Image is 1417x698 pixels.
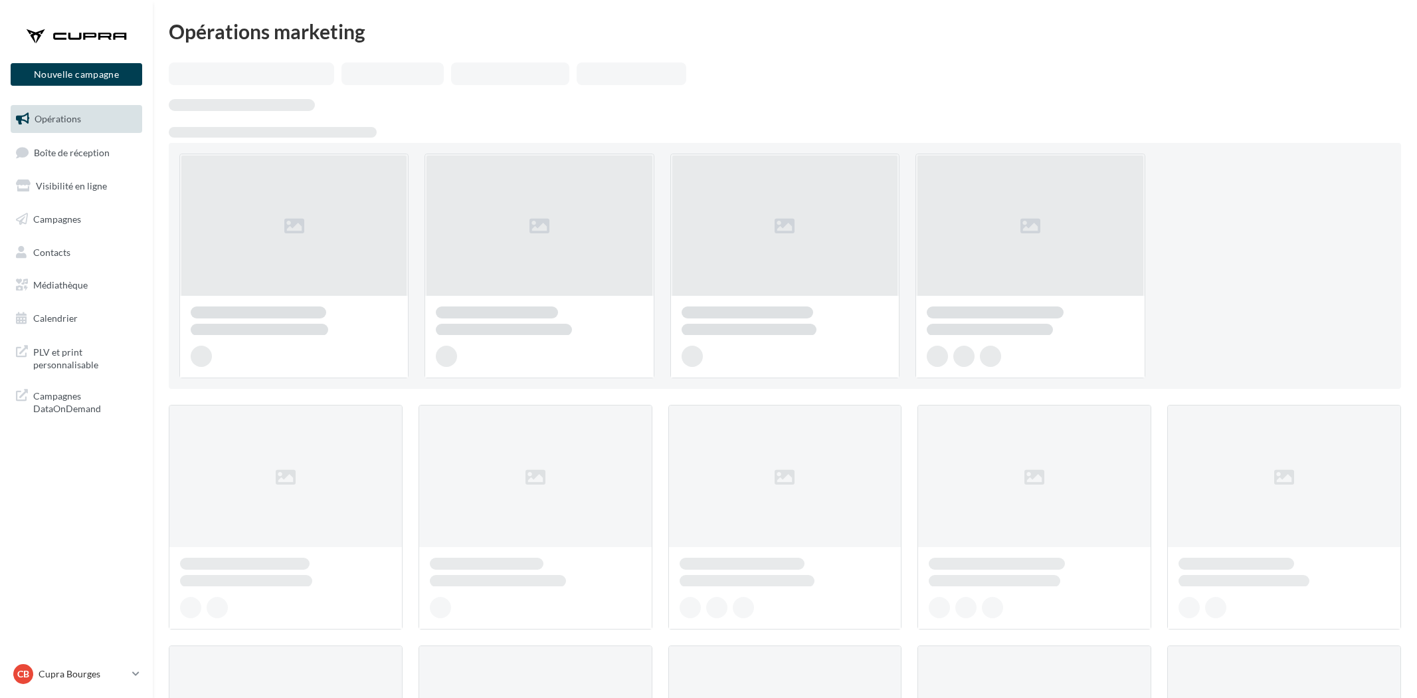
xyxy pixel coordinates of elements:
a: Opérations [8,105,145,133]
span: Boîte de réception [34,146,110,158]
span: Visibilité en ligne [36,180,107,191]
a: PLV et print personnalisable [8,338,145,377]
p: Cupra Bourges [39,667,127,681]
a: Contacts [8,239,145,267]
span: Campagnes [33,213,81,225]
span: Médiathèque [33,279,88,291]
a: Boîte de réception [8,138,145,167]
a: Calendrier [8,304,145,332]
span: Campagnes DataOnDemand [33,387,137,415]
a: Visibilité en ligne [8,172,145,200]
span: CB [17,667,29,681]
a: Campagnes [8,205,145,233]
a: Médiathèque [8,271,145,299]
span: PLV et print personnalisable [33,343,137,372]
span: Calendrier [33,312,78,324]
button: Nouvelle campagne [11,63,142,86]
a: CB Cupra Bourges [11,661,142,687]
a: Campagnes DataOnDemand [8,382,145,421]
span: Opérations [35,113,81,124]
div: Opérations marketing [169,21,1401,41]
span: Contacts [33,246,70,257]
